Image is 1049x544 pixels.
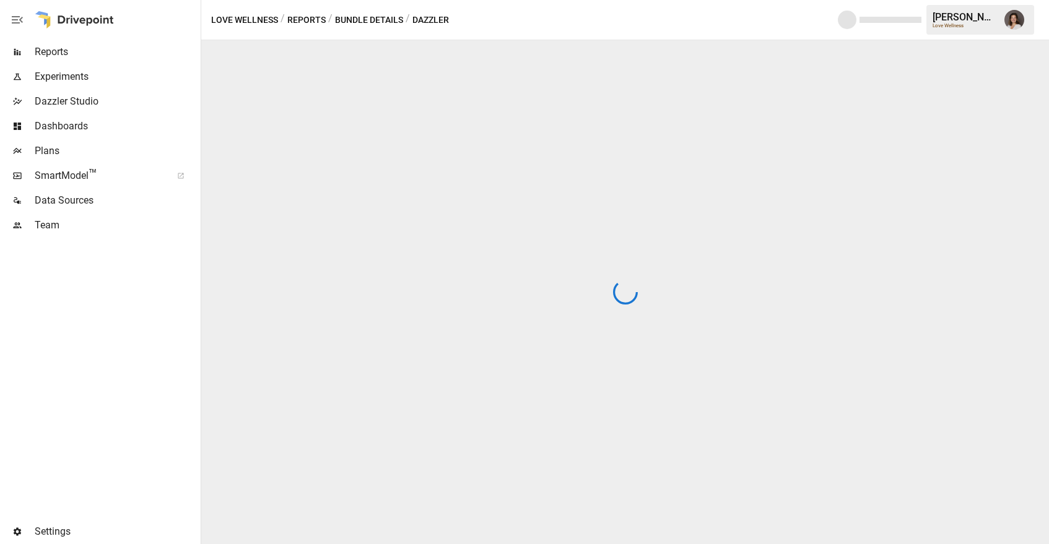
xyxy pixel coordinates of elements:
[1004,10,1024,30] img: Franziska Ibscher
[89,166,97,182] span: ™
[211,12,278,28] button: Love Wellness
[335,12,403,28] button: Bundle Details
[287,12,326,28] button: Reports
[35,524,198,539] span: Settings
[933,11,997,23] div: [PERSON_NAME]
[35,119,198,134] span: Dashboards
[281,12,285,28] div: /
[35,218,198,233] span: Team
[35,168,163,183] span: SmartModel
[328,12,333,28] div: /
[997,2,1032,37] button: Franziska Ibscher
[35,69,198,84] span: Experiments
[406,12,410,28] div: /
[35,144,198,158] span: Plans
[35,94,198,109] span: Dazzler Studio
[933,23,997,28] div: Love Wellness
[35,193,198,208] span: Data Sources
[35,45,198,59] span: Reports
